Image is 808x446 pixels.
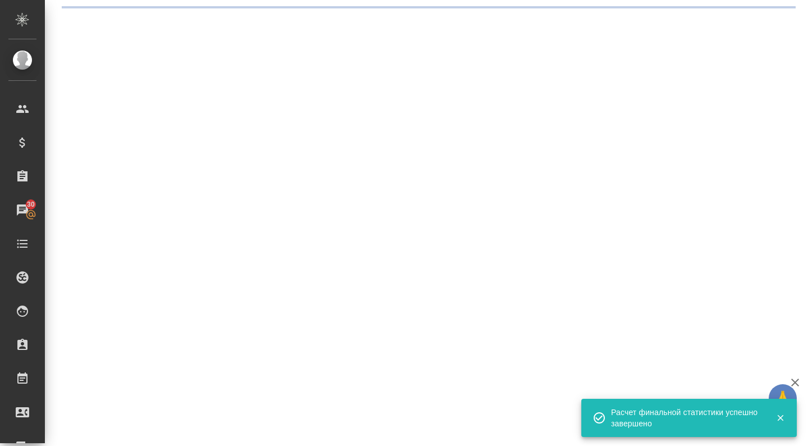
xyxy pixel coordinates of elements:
[20,199,42,210] span: 30
[769,413,792,423] button: Закрыть
[769,384,797,412] button: 🙏
[3,196,42,224] a: 30
[773,386,792,410] span: 🙏
[611,407,759,429] div: Расчет финальной статистики успешно завершено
